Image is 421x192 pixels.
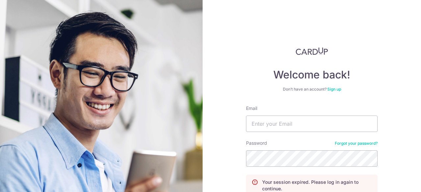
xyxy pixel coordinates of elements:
label: Email [246,105,257,112]
input: Enter your Email [246,116,378,132]
label: Password [246,140,267,146]
p: Your session expired. Please log in again to continue. [262,179,372,192]
img: CardUp Logo [296,47,328,55]
a: Forgot your password? [335,141,378,146]
a: Sign up [327,87,341,92]
div: Don’t have an account? [246,87,378,92]
h4: Welcome back! [246,68,378,81]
